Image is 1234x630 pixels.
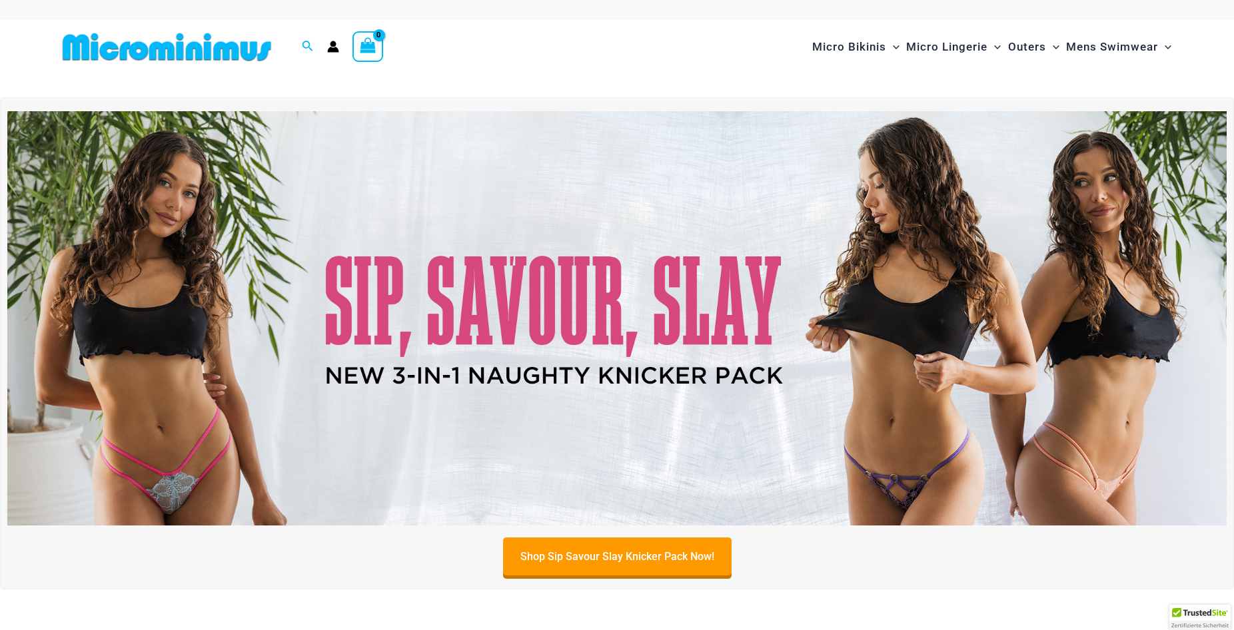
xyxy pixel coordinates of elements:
[1066,30,1158,64] span: Mens Swimwear
[1005,27,1063,67] a: OutersMenu ToggleMenu Toggle
[1008,30,1046,64] span: Outers
[812,30,886,64] span: Micro Bikinis
[886,30,900,64] span: Menu Toggle
[1046,30,1059,64] span: Menu Toggle
[57,32,277,62] img: MM SHOP LOGO FLAT
[809,27,903,67] a: Micro BikinisMenu ToggleMenu Toggle
[352,31,383,62] a: View Shopping Cart, empty
[903,27,1004,67] a: Micro LingerieMenu ToggleMenu Toggle
[1169,605,1231,630] div: TrustedSite Certified
[327,41,339,53] a: Account icon link
[906,30,987,64] span: Micro Lingerie
[503,537,732,575] a: Shop Sip Savour Slay Knicker Pack Now!
[302,39,314,55] a: Search icon link
[1158,30,1171,64] span: Menu Toggle
[1063,27,1175,67] a: Mens SwimwearMenu ToggleMenu Toggle
[7,111,1227,525] img: Sip Savour Slay Knicker Pack
[807,25,1177,69] nav: Site Navigation
[987,30,1001,64] span: Menu Toggle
